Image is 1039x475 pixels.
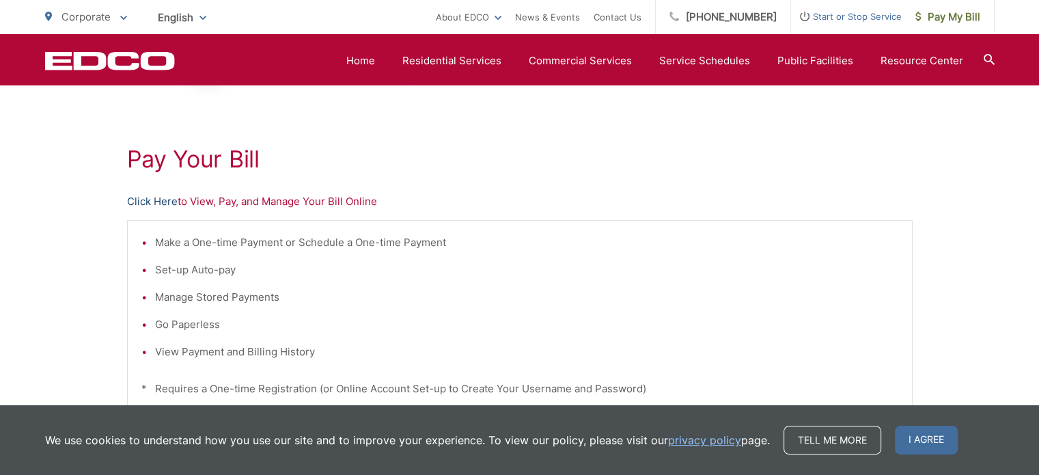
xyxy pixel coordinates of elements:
[155,316,898,333] li: Go Paperless
[659,53,750,69] a: Service Schedules
[155,344,898,360] li: View Payment and Billing History
[895,426,958,454] span: I agree
[127,146,913,173] h1: Pay Your Bill
[529,53,632,69] a: Commercial Services
[141,381,898,397] p: * Requires a One-time Registration (or Online Account Set-up to Create Your Username and Password)
[45,432,770,448] p: We use cookies to understand how you use our site and to improve your experience. To view our pol...
[148,5,217,29] span: English
[594,9,641,25] a: Contact Us
[777,53,853,69] a: Public Facilities
[436,9,501,25] a: About EDCO
[402,53,501,69] a: Residential Services
[127,193,913,210] p: to View, Pay, and Manage Your Bill Online
[155,289,898,306] li: Manage Stored Payments
[155,262,898,278] li: Set-up Auto-pay
[61,10,111,23] span: Corporate
[915,9,980,25] span: Pay My Bill
[127,193,178,210] a: Click Here
[784,426,881,454] a: Tell me more
[668,432,741,448] a: privacy policy
[515,9,580,25] a: News & Events
[155,234,898,251] li: Make a One-time Payment or Schedule a One-time Payment
[881,53,963,69] a: Resource Center
[346,53,375,69] a: Home
[45,51,175,70] a: EDCD logo. Return to the homepage.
